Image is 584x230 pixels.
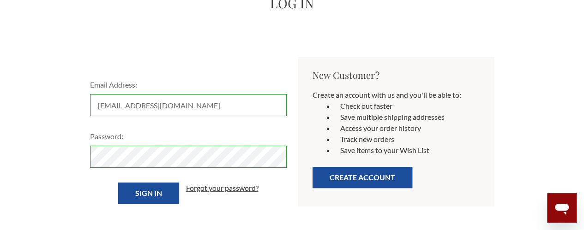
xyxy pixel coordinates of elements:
h2: New Customer? [313,68,480,82]
li: Track new orders [335,134,480,145]
label: Email Address: [90,79,287,90]
iframe: Button to launch messaging window [547,193,577,223]
input: Sign in [118,183,179,204]
li: Save items to your Wish List [335,145,480,156]
a: Create Account [313,176,412,184]
li: Access your order history [335,123,480,134]
button: Create Account [313,167,412,188]
label: Password: [90,131,287,142]
li: Check out faster [335,100,480,112]
p: Create an account with us and you'll be able to: [313,89,480,100]
li: Save multiple shipping addresses [335,112,480,123]
a: Forgot your password? [186,183,259,194]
